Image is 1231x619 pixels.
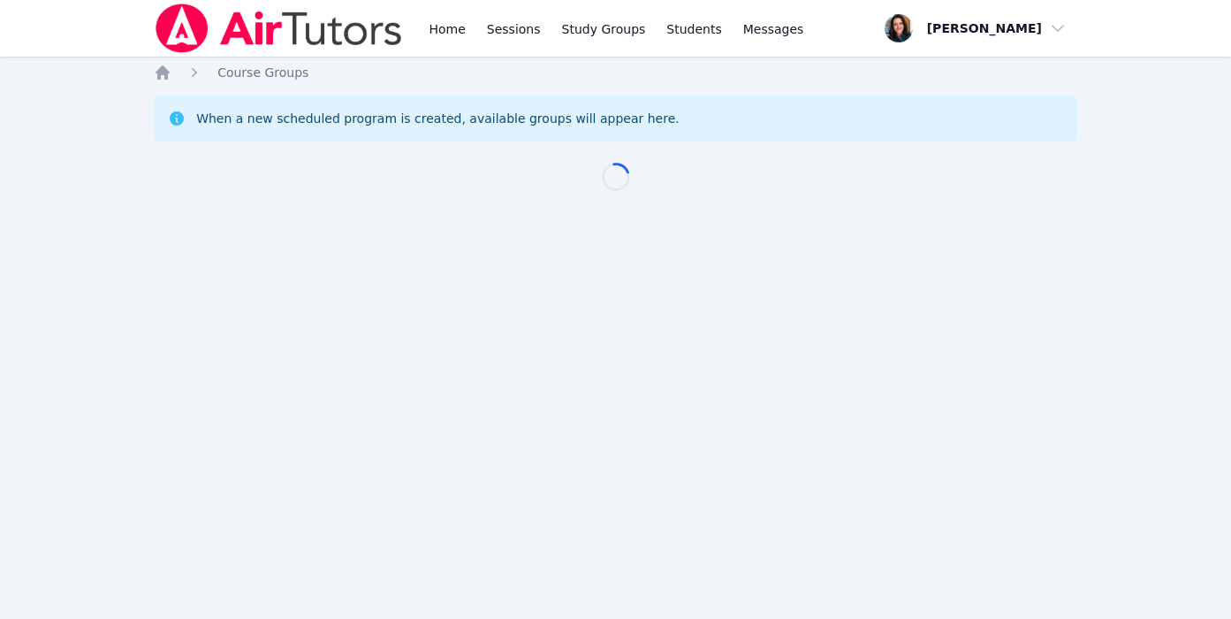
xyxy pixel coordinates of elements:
span: Messages [743,20,804,38]
a: Course Groups [217,64,308,81]
img: Air Tutors [154,4,404,53]
span: Course Groups [217,65,308,80]
div: When a new scheduled program is created, available groups will appear here. [196,110,680,127]
nav: Breadcrumb [154,64,1077,81]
